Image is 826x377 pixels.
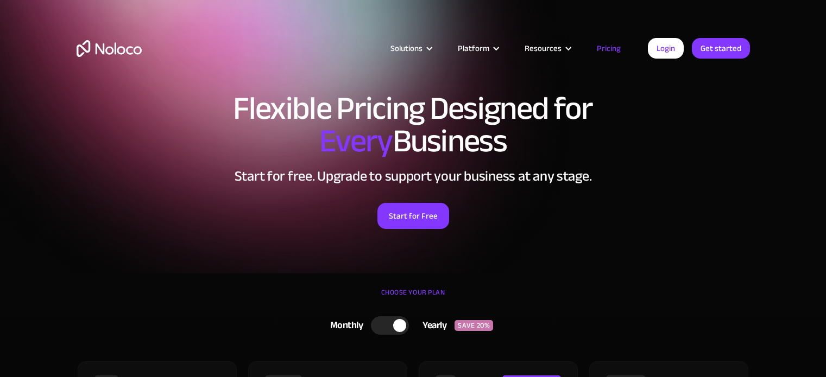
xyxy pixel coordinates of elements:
h2: Start for free. Upgrade to support your business at any stage. [77,168,750,184]
div: SAVE 20% [455,320,493,331]
div: CHOOSE YOUR PLAN [77,284,750,311]
div: Solutions [390,41,423,55]
div: Platform [444,41,511,55]
div: Resources [511,41,583,55]
h1: Flexible Pricing Designed for Business [77,92,750,157]
div: Solutions [377,41,444,55]
div: Yearly [409,317,455,334]
div: Platform [458,41,489,55]
a: Pricing [583,41,634,55]
a: Get started [692,38,750,59]
div: Resources [525,41,562,55]
a: Start for Free [377,203,449,229]
div: Monthly [317,317,371,334]
span: Every [319,111,393,171]
a: home [77,40,142,57]
a: Login [648,38,684,59]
